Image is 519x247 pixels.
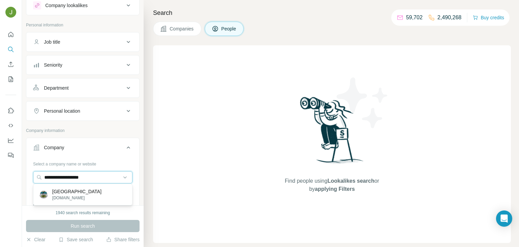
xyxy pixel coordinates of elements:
div: 1940 search results remaining [56,210,110,216]
button: Job title [26,34,139,50]
button: Clear [26,236,45,243]
img: Plimmerton School [39,190,48,199]
img: Avatar [5,7,16,18]
span: People [221,25,237,32]
img: Surfe Illustration - Woman searching with binoculars [297,95,367,171]
button: Save search [58,236,93,243]
p: 2,490,268 [438,14,462,22]
div: Department [44,85,69,91]
button: Department [26,80,139,96]
div: Select a company name or website [33,158,132,167]
button: Enrich CSV [5,58,16,70]
div: Company lookalikes [45,2,88,9]
p: [DOMAIN_NAME] [52,195,102,201]
button: Use Surfe on LinkedIn [5,105,16,117]
div: Seniority [44,62,62,68]
div: Job title [44,39,60,45]
span: Find people using or by [278,177,386,193]
button: Company [26,139,139,158]
button: Use Surfe API [5,119,16,132]
button: Seniority [26,57,139,73]
button: Quick start [5,28,16,41]
div: Personal location [44,108,80,114]
button: Share filters [106,236,140,243]
p: Company information [26,128,140,134]
p: Personal information [26,22,140,28]
p: [GEOGRAPHIC_DATA] [52,188,102,195]
div: Company [44,144,64,151]
button: Dashboard [5,134,16,147]
button: My lists [5,73,16,85]
div: Open Intercom Messenger [496,210,512,227]
button: Feedback [5,149,16,161]
span: Lookalikes search [327,178,374,184]
p: 59,702 [406,14,423,22]
h4: Search [153,8,511,18]
img: Surfe Illustration - Stars [332,72,393,133]
button: Search [5,43,16,55]
button: Personal location [26,103,139,119]
button: Buy credits [473,13,504,22]
span: Companies [170,25,194,32]
span: applying Filters [315,186,355,192]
